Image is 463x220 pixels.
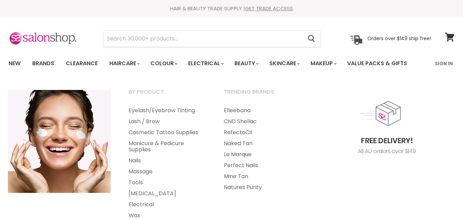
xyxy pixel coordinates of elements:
[120,177,214,188] a: Tools
[215,138,309,149] a: Naked Tan
[305,56,341,71] a: Makeup
[215,116,309,127] a: CND Shellac
[302,31,320,47] button: Search
[229,56,263,71] a: Beauty
[3,56,26,71] a: New
[215,149,309,160] a: Le Marque
[215,171,309,182] a: Mine Tan
[120,86,214,104] a: By Product
[120,127,214,138] a: Cosmetic Tattoo Supplies
[120,166,214,177] a: Massage
[120,105,214,116] a: Eyelash/Eyebrow Tinting
[61,56,103,71] a: Clearance
[103,31,302,47] input: Search
[104,56,144,71] a: Haircare
[145,56,182,71] a: Colour
[215,127,309,138] a: RefectoCil
[215,86,309,104] a: Trending Brands
[120,188,214,199] a: [MEDICAL_DATA]
[431,56,457,71] a: Sign In
[183,56,228,71] a: Electrical
[120,116,214,127] a: Lash / Brow
[367,35,431,42] p: Orders over $149 ship free!
[215,105,309,116] a: Elleebana
[27,56,59,71] a: Brands
[120,138,214,155] a: Manicure & Pedicure Supplies
[264,56,304,71] a: Skincare
[120,199,214,210] a: Electrical
[215,105,309,193] ul: Main menu
[3,54,422,73] ul: Main menu
[120,155,214,166] a: Nails
[342,56,412,71] a: Value Packs & Gifts
[245,5,293,12] a: GET TRADE ACCESS
[215,160,309,171] a: Perfect Nails
[215,182,309,193] a: Natures Purity
[103,31,321,47] form: Product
